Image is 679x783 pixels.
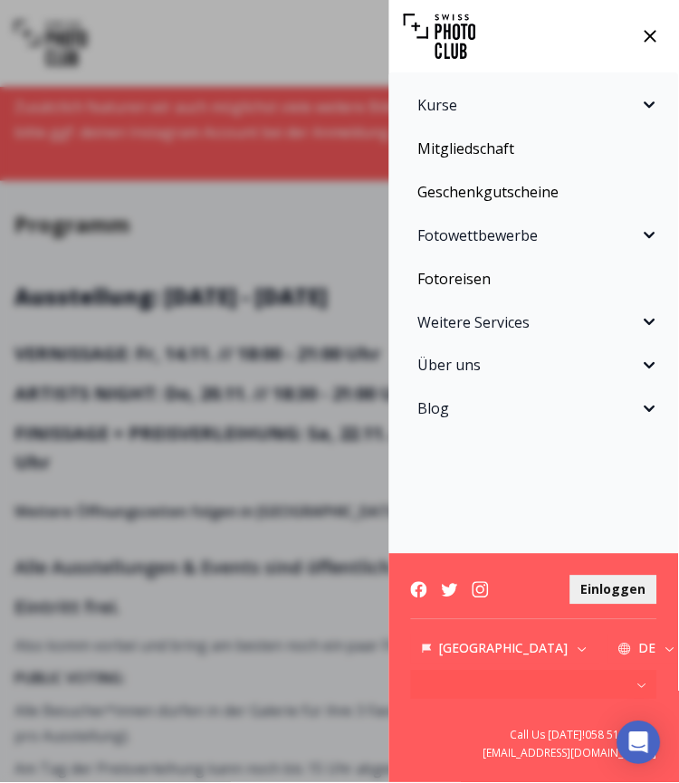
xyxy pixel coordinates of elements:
[418,224,639,246] span: Fotowettbewerbe
[400,217,668,253] button: Fotowettbewerbe
[418,311,639,333] span: Weitere Services
[418,94,639,116] span: Kurse
[400,174,668,210] a: Geschenkgutscheine
[400,391,668,427] button: Blog
[411,635,600,664] button: [GEOGRAPHIC_DATA]
[389,72,679,554] nav: Sidebar
[400,130,668,167] a: Mitgliedschaft
[570,576,657,605] button: Einloggen
[581,581,646,599] b: Einloggen
[418,398,639,420] span: Blog
[400,304,668,340] button: Weitere Services
[400,261,668,297] a: Fotoreisen
[411,747,657,761] a: [EMAIL_ADDRESS][DOMAIN_NAME]
[400,348,668,384] button: Über uns
[418,355,639,377] span: Über uns
[400,87,668,123] button: Kurse
[617,721,661,765] div: Open Intercom Messenger
[411,729,657,743] a: Call Us [DATE]!058 51 00 270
